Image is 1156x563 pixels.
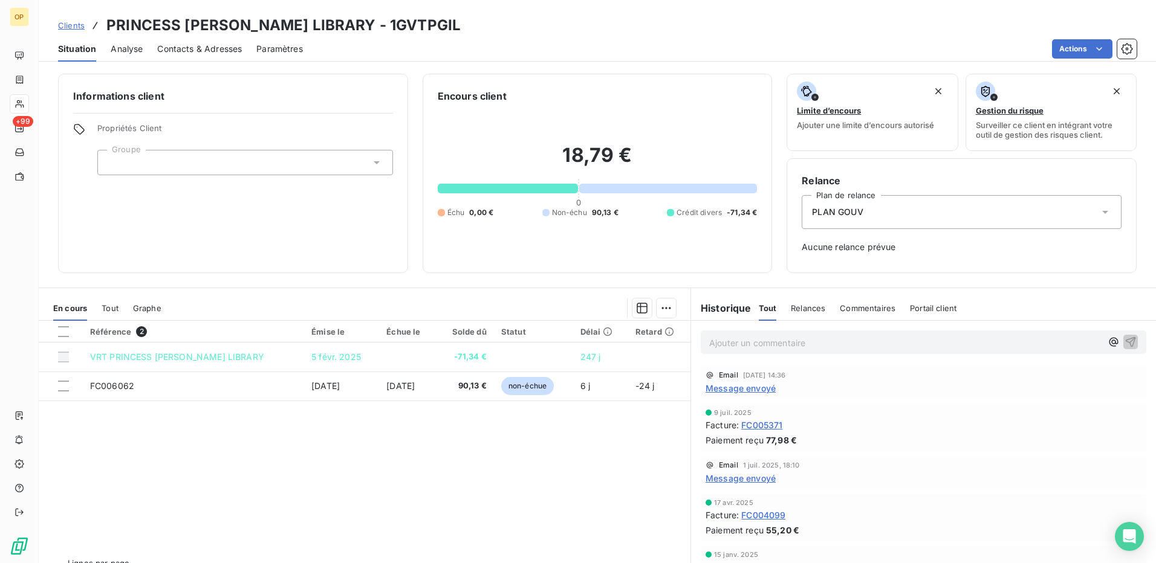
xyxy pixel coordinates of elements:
span: Facture : [706,509,739,521]
span: Surveiller ce client en intégrant votre outil de gestion des risques client. [976,120,1126,140]
span: Paiement reçu [706,524,764,536]
img: Logo LeanPay [10,536,29,556]
span: 15 janv. 2025 [714,551,758,558]
h6: Relance [802,173,1122,188]
h6: Informations client [73,89,393,103]
button: Limite d’encoursAjouter une limite d’encours autorisé [787,74,958,151]
span: Paiement reçu [706,434,764,446]
span: Portail client [910,303,956,313]
span: Email [719,462,738,469]
span: -71,34 € [443,351,486,363]
span: Message envoyé [706,382,776,394]
span: -71,34 € [727,207,757,218]
span: Contacts & Adresses [157,43,242,55]
span: Ajouter une limite d’encours autorisé [797,120,934,130]
span: Non-échu [552,207,587,218]
span: Gestion du risque [976,106,1044,115]
span: Graphe [133,303,161,313]
div: Retard [635,327,683,336]
span: 90,13 € [443,380,486,392]
span: 9 juil. 2025 [714,409,752,416]
span: Tout [102,303,119,313]
span: [DATE] 14:36 [743,372,786,379]
span: +99 [13,116,33,127]
span: Propriétés Client [97,123,393,140]
span: 1 juil. 2025, 18:10 [743,462,800,469]
h6: Historique [691,301,752,315]
span: Tout [759,303,777,313]
span: Email [719,372,738,379]
h3: PRINCESS [PERSON_NAME] LIBRARY - 1GVTPGIL [106,14,461,36]
span: Aucune relance prévue [802,241,1122,253]
span: [DATE] [386,381,415,391]
div: OP [10,7,29,27]
button: Gestion du risqueSurveiller ce client en intégrant votre outil de gestion des risques client. [966,74,1137,151]
span: 0 [576,198,581,207]
div: Émise le [311,327,372,336]
span: Situation [58,43,96,55]
span: 2 [136,326,147,337]
input: Ajouter une valeur [108,157,117,168]
span: 0,00 € [469,207,493,218]
span: 90,13 € [592,207,619,218]
span: Message envoyé [706,472,776,484]
div: Open Intercom Messenger [1115,522,1144,551]
span: Échu [447,207,465,218]
h2: 18,79 € [438,143,758,179]
span: FC005371 [741,419,782,431]
button: Actions [1052,39,1112,59]
span: PLAN GOUV [812,206,863,218]
span: [DATE] [311,381,340,391]
span: 247 j [580,352,601,362]
span: Crédit divers [677,207,722,218]
span: Paramètres [256,43,303,55]
a: Clients [58,19,85,31]
span: Clients [58,21,85,30]
span: -24 j [635,381,655,391]
span: 6 j [580,381,590,391]
div: Échue le [386,327,429,336]
span: FC006062 [90,381,134,391]
span: Commentaires [840,303,895,313]
span: Limite d’encours [797,106,861,115]
span: 17 avr. 2025 [714,499,753,506]
span: 5 févr. 2025 [311,352,361,362]
span: 77,98 € [766,434,797,446]
div: Délai [580,327,621,336]
span: VRT PRINCESS [PERSON_NAME] LIBRARY [90,352,264,362]
div: Solde dû [443,327,486,336]
div: Référence [90,326,297,337]
span: En cours [53,303,87,313]
span: Facture : [706,419,739,431]
span: non-échue [501,377,554,395]
h6: Encours client [438,89,507,103]
span: Analyse [111,43,143,55]
div: Statut [501,327,566,336]
span: Relances [791,303,825,313]
span: 55,20 € [766,524,799,536]
span: FC004099 [741,509,785,521]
